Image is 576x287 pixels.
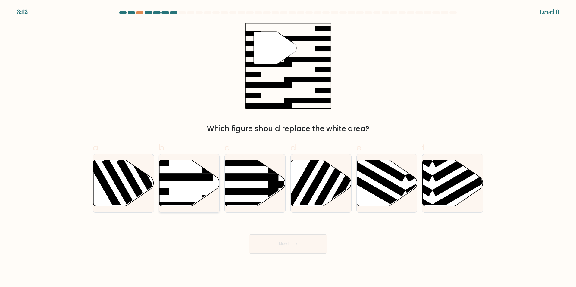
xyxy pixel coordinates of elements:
div: Level 6 [540,7,559,16]
span: a. [93,142,100,153]
span: c. [224,142,231,153]
g: " [254,32,296,64]
div: Which figure should replace the white area? [96,123,480,134]
span: b. [159,142,166,153]
div: 3:12 [17,7,28,16]
span: f. [422,142,426,153]
span: d. [290,142,298,153]
button: Next [249,234,327,254]
span: e. [356,142,363,153]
